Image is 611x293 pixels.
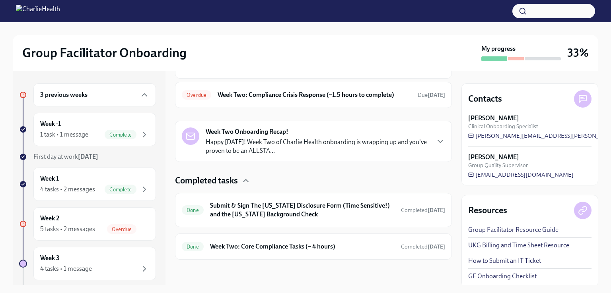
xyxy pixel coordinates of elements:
[206,138,429,155] p: Happy [DATE]! Week Two of Charlie Health onboarding is wrapping up and you've proven to be an ALL...
[40,130,88,139] div: 1 task • 1 message
[105,187,136,193] span: Complete
[468,256,541,265] a: How to Submit an IT Ticket
[428,207,445,214] strong: [DATE]
[175,175,238,187] h4: Completed tasks
[182,244,204,250] span: Done
[210,201,395,219] h6: Submit & Sign The [US_STATE] Disclosure Form (Time Sensitive!) and the [US_STATE] Background Check
[40,214,59,223] h6: Week 2
[418,91,445,99] span: September 29th, 2025 09:00
[428,243,445,250] strong: [DATE]
[428,92,445,98] strong: [DATE]
[182,92,211,98] span: Overdue
[175,175,452,187] div: Completed tasks
[22,45,187,61] h2: Group Facilitator Onboarding
[40,225,95,233] div: 5 tasks • 2 messages
[33,153,98,160] span: First day at work
[468,153,519,162] strong: [PERSON_NAME]
[182,240,445,253] a: DoneWeek Two: Core Compliance Tasks (~ 4 hours)Completed[DATE]
[468,162,528,169] span: Group Quality Supervisor
[401,243,445,251] span: September 29th, 2025 12:53
[19,113,156,146] a: Week -11 task • 1 messageComplete
[40,264,92,273] div: 4 tasks • 1 message
[40,120,61,128] h6: Week -1
[182,200,445,220] a: DoneSubmit & Sign The [US_STATE] Disclosure Form (Time Sensitive!) and the [US_STATE] Background ...
[210,242,395,251] h6: Week Two: Core Compliance Tasks (~ 4 hours)
[481,44,516,53] strong: My progress
[105,132,136,138] span: Complete
[468,93,502,105] h4: Contacts
[19,152,156,161] a: First day at work[DATE]
[401,207,445,214] span: Completed
[206,127,288,136] strong: Week Two Onboarding Recap!
[401,206,445,214] span: September 23rd, 2025 20:56
[468,204,507,216] h4: Resources
[33,83,156,106] div: 3 previous weeks
[19,247,156,280] a: Week 34 tasks • 1 message
[107,226,136,232] span: Overdue
[182,207,204,213] span: Done
[40,91,88,99] h6: 3 previous weeks
[40,254,60,262] h6: Week 3
[468,123,538,130] span: Clinical Onboarding Specialist
[468,272,537,281] a: GF Onboarding Checklist
[418,92,445,98] span: Due
[468,171,574,179] a: [EMAIL_ADDRESS][DOMAIN_NAME]
[19,207,156,241] a: Week 25 tasks • 2 messagesOverdue
[218,91,411,99] h6: Week Two: Compliance Crisis Response (~1.5 hours to complete)
[401,243,445,250] span: Completed
[182,89,445,101] a: OverdueWeek Two: Compliance Crisis Response (~1.5 hours to complete)Due[DATE]
[468,114,519,123] strong: [PERSON_NAME]
[40,185,95,194] div: 4 tasks • 2 messages
[567,46,589,60] h3: 33%
[16,5,60,17] img: CharlieHealth
[468,226,558,234] a: Group Facilitator Resource Guide
[40,174,59,183] h6: Week 1
[78,153,98,160] strong: [DATE]
[468,241,569,250] a: UKG Billing and Time Sheet Resource
[19,168,156,201] a: Week 14 tasks • 2 messagesComplete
